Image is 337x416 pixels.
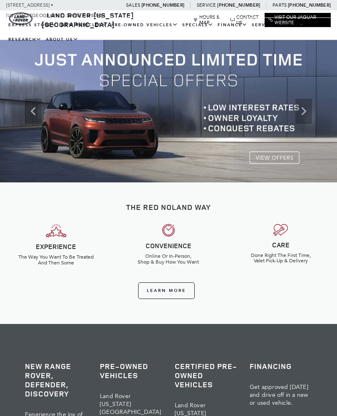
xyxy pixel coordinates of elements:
h3: New Range Rover, Defender, Discovery [25,361,87,398]
a: New Vehicles [59,18,109,32]
strong: CONVENIENCE [146,241,191,250]
a: Service & Parts [250,18,307,32]
a: [PHONE_NUMBER] [288,2,331,8]
h6: Online Or In-Person, Shop & Buy How You Want [119,254,218,264]
h6: Done Right The First Time, Valet Pick-Up & Delivery [231,253,331,264]
h3: Certified Pre-Owned Vehicles [175,361,237,389]
a: EXPRESS STORE [6,18,59,32]
h3: Pre-Owned Vehicles [100,361,162,380]
a: Finance [216,18,250,32]
a: About Us [44,32,81,47]
a: [STREET_ADDRESS] • [US_STATE][GEOGRAPHIC_DATA], CO 80905 [6,2,104,18]
nav: Main Navigation [6,18,331,47]
a: Specials [180,18,216,32]
a: land-rover [9,12,32,25]
a: Contact Us [230,15,261,25]
h3: Financing [250,361,312,371]
a: Pre-Owned Vehicles [109,18,180,32]
img: Land Rover [9,12,32,25]
a: Land Rover [US_STATE][GEOGRAPHIC_DATA] [42,11,134,29]
a: Research [6,32,44,47]
span: Get approved [DATE] and drive off in a new or used vehicle. [250,384,308,406]
a: Learn More [138,282,195,299]
strong: CARE [272,240,290,249]
h2: The Red Noland Way [6,203,331,212]
a: Visit Our Jaguar Website [268,15,327,25]
h6: The Way You Want To Be Treated And Then Some [6,254,106,265]
strong: EXPERIENCE [36,242,76,251]
a: Hours & Map [193,15,226,25]
a: [PHONE_NUMBER] [141,2,184,8]
a: [PHONE_NUMBER] [217,2,260,8]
